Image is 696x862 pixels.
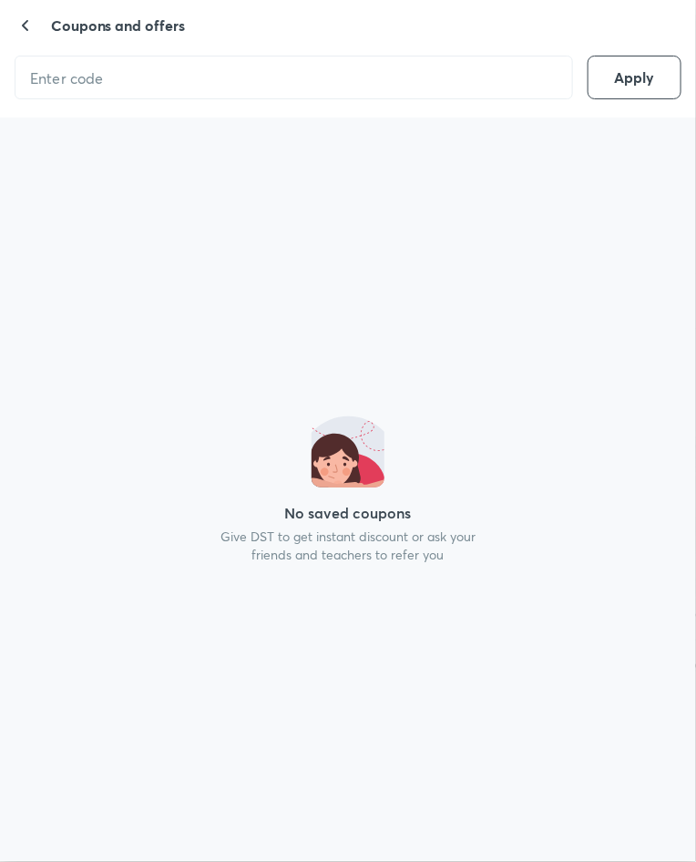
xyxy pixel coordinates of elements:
span: Apply [615,68,655,87]
h3: Coupons and offers [51,15,185,39]
input: Enter code [15,55,558,101]
div: Give DST to get instant discount or ask your friends and teachers to refer you [211,528,485,564]
div: No saved coupons [285,502,412,524]
button: Apply [588,56,681,99]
